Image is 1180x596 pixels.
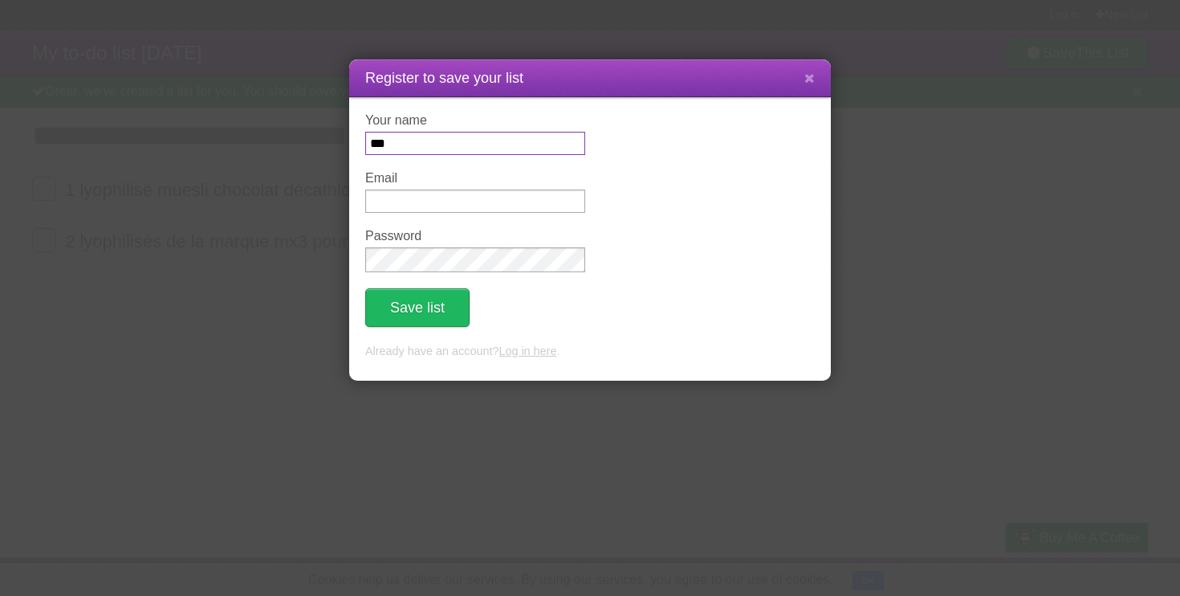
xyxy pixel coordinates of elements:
label: Email [365,171,585,186]
label: Password [365,229,585,243]
a: Log in here [498,345,556,357]
p: Already have an account? . [365,343,815,361]
label: Your name [365,113,585,128]
h1: Register to save your list [365,67,815,89]
button: Save list [365,288,470,327]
